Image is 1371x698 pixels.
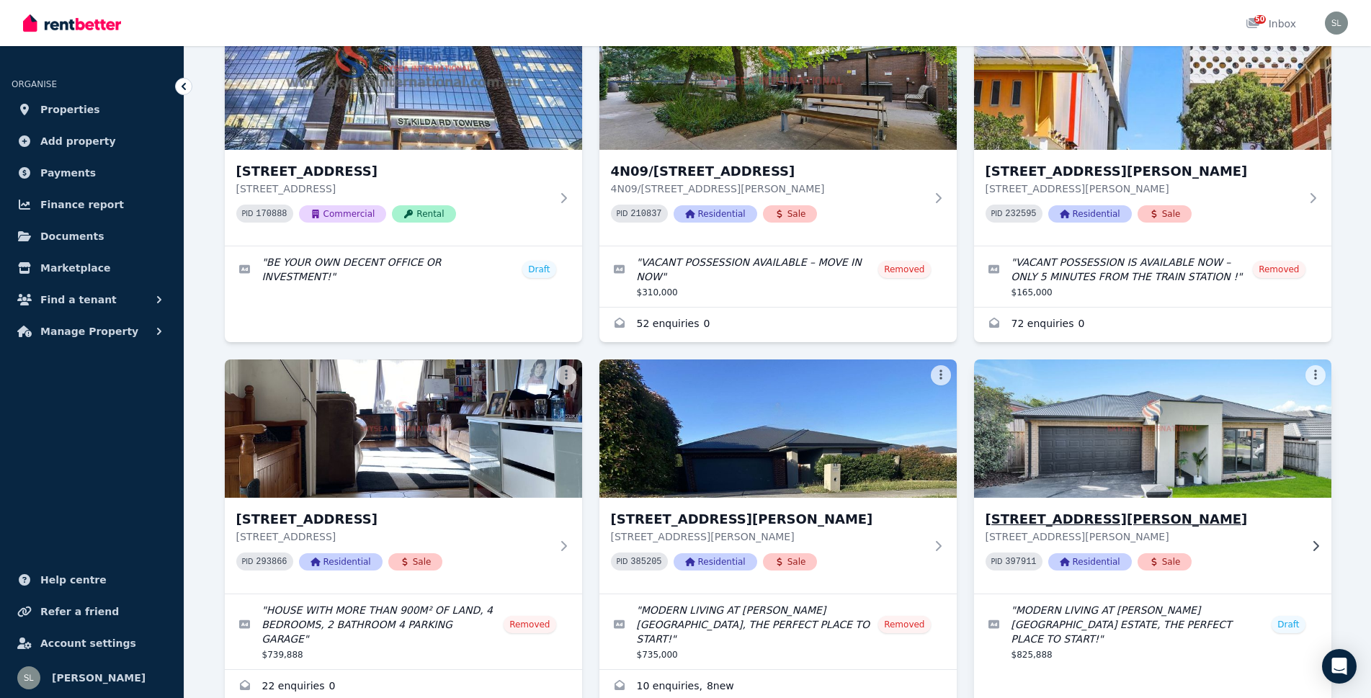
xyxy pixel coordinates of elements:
[40,603,119,620] span: Refer a friend
[40,133,116,150] span: Add property
[1005,209,1036,219] code: 232595
[674,205,757,223] span: Residential
[12,254,172,282] a: Marketplace
[12,95,172,124] a: Properties
[12,597,172,626] a: Refer a friend
[40,571,107,589] span: Help centre
[12,158,172,187] a: Payments
[1048,205,1132,223] span: Residential
[599,308,957,342] a: Enquiries for 4N09/570 LYGON STREET, Carlton
[236,509,550,529] h3: [STREET_ADDRESS]
[974,12,1331,246] a: 10/29 Lynch Street, Hawthorn[STREET_ADDRESS][PERSON_NAME][STREET_ADDRESS][PERSON_NAME]PID 232595R...
[225,359,582,498] img: 14 Bentley Crescent, Hoppers Crossing
[12,565,172,594] a: Help centre
[236,182,550,196] p: [STREET_ADDRESS]
[763,553,818,571] span: Sale
[299,553,383,571] span: Residential
[12,317,172,346] button: Manage Property
[40,635,136,652] span: Account settings
[12,79,57,89] span: ORGANISE
[12,127,172,156] a: Add property
[1246,17,1296,31] div: Inbox
[991,210,1003,218] small: PID
[225,12,582,246] a: 1 QUEENS ROAD, MELBOURNE[STREET_ADDRESS][STREET_ADDRESS]PID 170888CommercialRental
[974,594,1331,669] a: Edit listing: MODERN LIVING AT MOUNTFORD RISE - CARDINIA LAKES ESTATE, THE PERFECT PLACE TO START!
[599,246,957,307] a: Edit listing: VACANT POSSESSION AVAILABLE – MOVE IN NOW
[599,12,957,246] a: 4N09/570 LYGON STREET, Carlton4N09/[STREET_ADDRESS]4N09/[STREET_ADDRESS][PERSON_NAME]PID 210837Re...
[40,228,104,245] span: Documents
[40,291,117,308] span: Find a tenant
[1322,649,1357,684] div: Open Intercom Messenger
[611,161,925,182] h3: 4N09/[STREET_ADDRESS]
[974,12,1331,150] img: 10/29 Lynch Street, Hawthorn
[12,190,172,219] a: Finance report
[599,359,957,594] a: 39 Mountford Rise, Pakenham[STREET_ADDRESS][PERSON_NAME][STREET_ADDRESS][PERSON_NAME]PID 385205Re...
[986,509,1300,529] h3: [STREET_ADDRESS][PERSON_NAME]
[965,356,1340,501] img: 41 Mountford Rise, Pakenham
[299,205,387,223] span: Commercial
[986,161,1300,182] h3: [STREET_ADDRESS][PERSON_NAME]
[12,629,172,658] a: Account settings
[974,308,1331,342] a: Enquiries for 10/29 Lynch Street, Hawthorn
[974,246,1331,307] a: Edit listing: VACANT POSSESSION IS AVAILABLE NOW – ONLY 5 MINUTES FROM THE TRAIN STATION !
[986,182,1300,196] p: [STREET_ADDRESS][PERSON_NAME]
[991,558,1003,565] small: PID
[256,557,287,567] code: 293866
[242,210,254,218] small: PID
[236,529,550,544] p: [STREET_ADDRESS]
[40,196,124,213] span: Finance report
[236,161,550,182] h3: [STREET_ADDRESS]
[599,12,957,150] img: 4N09/570 LYGON STREET, Carlton
[1305,365,1326,385] button: More options
[931,365,951,385] button: More options
[974,359,1331,594] a: 41 Mountford Rise, Pakenham[STREET_ADDRESS][PERSON_NAME][STREET_ADDRESS][PERSON_NAME]PID 397911Re...
[599,594,957,669] a: Edit listing: MODERN LIVING AT MOUNTFORD RISE, THE PERFECT PLACE TO START!
[225,594,582,669] a: Edit listing: HOUSE WITH MORE THAN 900M² OF LAND, 4 BEDROOMS, 2 BATHROOM 4 PARKING GARAGE
[1254,15,1266,24] span: 50
[630,557,661,567] code: 385205
[388,553,443,571] span: Sale
[1138,553,1192,571] span: Sale
[556,365,576,385] button: More options
[12,222,172,251] a: Documents
[12,285,172,314] button: Find a tenant
[763,205,818,223] span: Sale
[630,209,661,219] code: 210837
[392,205,455,223] span: Rental
[617,210,628,218] small: PID
[40,323,138,340] span: Manage Property
[225,359,582,594] a: 14 Bentley Crescent, Hoppers Crossing[STREET_ADDRESS][STREET_ADDRESS]PID 293866ResidentialSale
[23,12,121,34] img: RentBetter
[40,164,96,182] span: Payments
[611,529,925,544] p: [STREET_ADDRESS][PERSON_NAME]
[225,246,582,295] a: Edit listing: BE YOUR OWN DECENT OFFICE OR INVESTMENT!
[611,182,925,196] p: 4N09/[STREET_ADDRESS][PERSON_NAME]
[599,359,957,498] img: 39 Mountford Rise, Pakenham
[256,209,287,219] code: 170888
[611,509,925,529] h3: [STREET_ADDRESS][PERSON_NAME]
[225,12,582,150] img: 1 QUEENS ROAD, MELBOURNE
[1138,205,1192,223] span: Sale
[1325,12,1348,35] img: Sunny Lu
[674,553,757,571] span: Residential
[17,666,40,689] img: Sunny Lu
[986,529,1300,544] p: [STREET_ADDRESS][PERSON_NAME]
[1048,553,1132,571] span: Residential
[40,259,110,277] span: Marketplace
[242,558,254,565] small: PID
[617,558,628,565] small: PID
[1005,557,1036,567] code: 397911
[40,101,100,118] span: Properties
[52,669,146,686] span: [PERSON_NAME]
